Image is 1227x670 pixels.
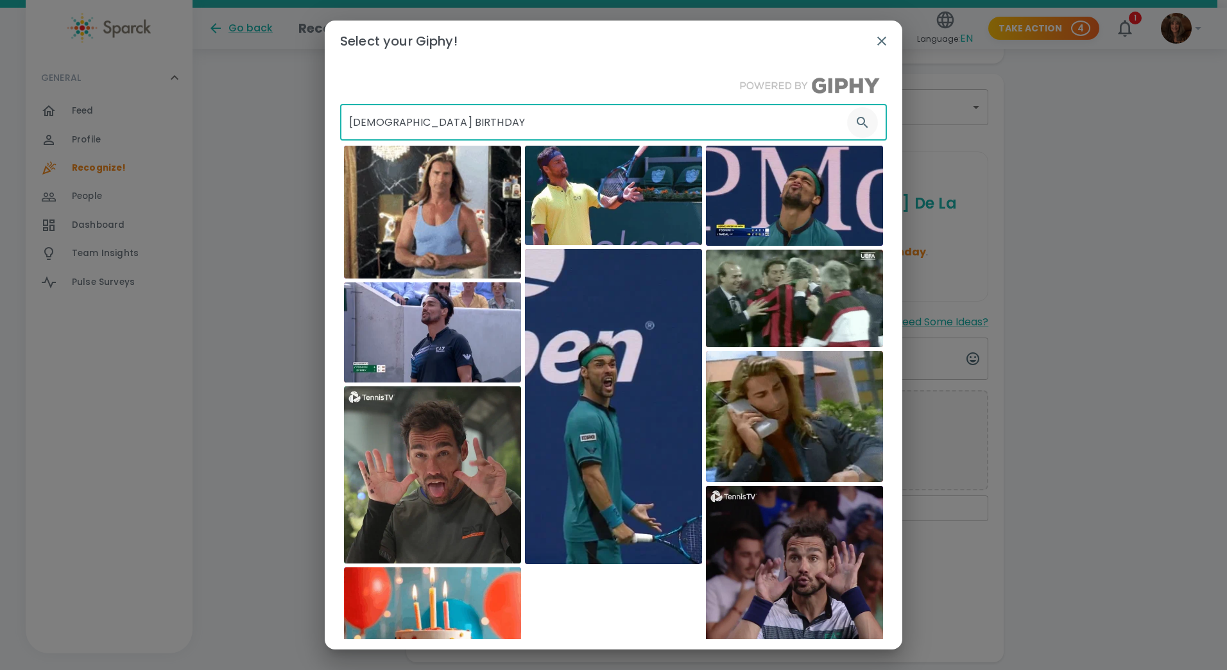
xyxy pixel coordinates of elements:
img: GIF by MOODMAN [706,351,883,482]
img: France Kiss GIF by Roland-Garros [344,282,521,382]
img: Yell Us Open Tennis GIF by US Open [525,249,702,564]
img: Funny Face No GIF by US Open [706,146,883,246]
img: Happy Atp Tour GIF by Tennis TV [525,146,702,245]
input: What do you want to search? [340,105,842,141]
h2: Select your Giphy! [325,21,902,62]
img: Italian Italy GIF by Tennis TV [344,386,521,563]
img: fabio GIF [344,146,521,279]
img: fabio capello CAPELLO GIF by UEFA [706,250,883,347]
img: Powered by GIPHY [733,77,887,94]
img: Winning Funny Face GIF by Tennis TV [706,486,883,663]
